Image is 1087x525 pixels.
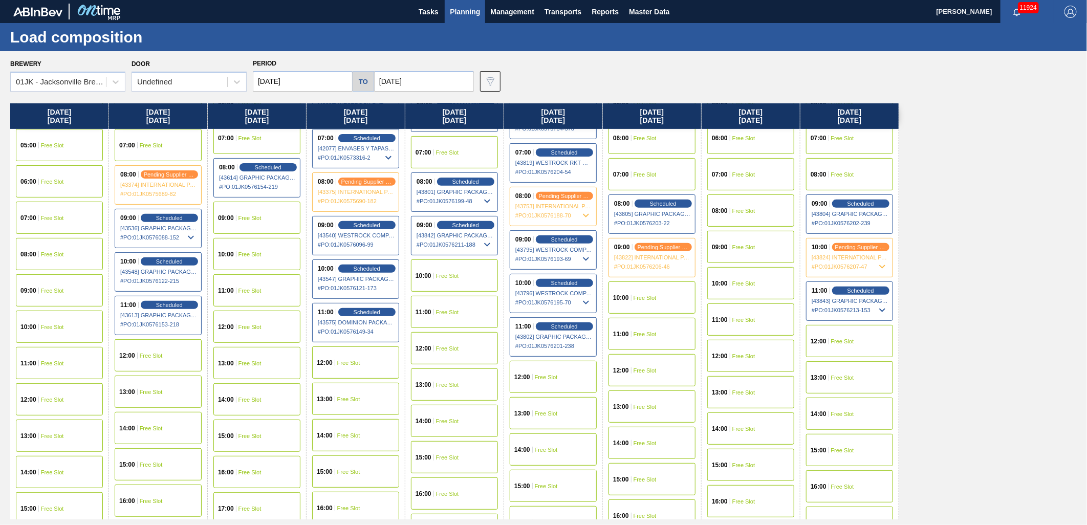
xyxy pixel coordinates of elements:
div: [DATE] [DATE] [307,103,405,129]
span: [43802] GRAPHIC PACKAGING INTERNATIONA - 0008221069 [515,334,592,340]
span: Scheduled [452,222,479,228]
span: [43614] GRAPHIC PACKAGING INTERNATIONA - 0008221069 [219,174,296,181]
h1: Load composition [10,31,192,43]
span: 09:00 [614,244,630,250]
span: Scheduled [354,222,380,228]
span: Free Slot [436,149,459,156]
span: Free Slot [732,171,755,178]
span: 10:00 [20,324,36,330]
span: Scheduled [551,280,578,286]
span: 16:00 [712,498,728,505]
span: pending supplier review [835,244,886,250]
span: Free Slot [634,404,657,410]
span: Scheduled [847,201,874,207]
span: 14:00 [514,447,530,453]
span: 13:00 [218,360,234,366]
span: # PO : 01JK0576211-188 [417,238,493,251]
span: Free Slot [337,432,360,439]
span: Scheduled [847,288,874,294]
span: Free Slot [238,135,262,141]
span: Scheduled [650,201,677,207]
span: Free Slot [634,295,657,301]
span: Free Slot [831,484,854,490]
span: pending supplier review [539,193,590,199]
span: [43822] INTERNATIONAL PAPER COMPANY - 0008369268 [614,254,691,260]
span: Free Slot [238,251,262,257]
span: 15:00 [712,462,728,468]
span: Scheduled [551,323,578,330]
span: [43801] GRAPHIC PACKAGING INTERNATIONA - 0008221069 [417,189,493,195]
span: 08:00 [120,171,136,178]
span: Free Slot [436,309,459,315]
span: 09:00 [712,244,728,250]
span: Transports [545,6,581,18]
span: Free Slot [831,338,854,344]
span: Scheduled [156,215,183,221]
span: 14:00 [317,432,333,439]
span: Free Slot [238,360,262,366]
span: [43547] GRAPHIC PACKAGING INTERNATIONA - 0008221069 [318,276,395,282]
span: Free Slot [238,288,262,294]
span: Free Slot [732,353,755,359]
span: 16:00 [218,469,234,475]
span: Free Slot [831,411,854,417]
span: Free Slot [41,215,64,221]
span: 08:00 [318,179,334,185]
span: 09:00 [515,236,531,243]
span: [43548] GRAPHIC PACKAGING INTERNATIONA - 0008221069 [120,269,197,275]
span: Free Slot [238,469,262,475]
span: 13:00 [811,375,827,381]
span: 08:00 [811,171,827,178]
label: Brewery [10,60,41,68]
span: Free Slot [732,317,755,323]
span: Free Slot [732,498,755,505]
span: Free Slot [140,353,163,359]
span: 13:00 [20,433,36,439]
span: 06:00 [712,135,728,141]
span: Free Slot [140,498,163,504]
span: # PO : 01JK0576201-238 [515,340,592,352]
span: Free Slot [732,208,755,214]
span: Free Slot [140,425,163,431]
span: 13:00 [416,382,431,388]
div: [DATE] [DATE] [702,103,800,129]
span: 12:00 [811,338,827,344]
span: Free Slot [634,476,657,483]
span: 07:00 [218,135,234,141]
span: 16:00 [119,498,135,504]
span: Free Slot [41,142,64,148]
input: mm/dd/yyyy [253,71,353,92]
span: 12:00 [712,353,728,359]
span: Scheduled [551,236,578,243]
span: Free Slot [436,273,459,279]
span: # PO : 01JK0576149-34 [318,325,395,338]
span: Free Slot [732,389,755,396]
span: Free Slot [831,171,854,178]
div: 01JK - Jacksonville Brewery [16,78,107,86]
span: [43375] INTERNATIONAL PAPER COMPANY - 0008221645 [318,189,395,195]
h5: to [359,78,368,85]
span: Free Slot [41,433,64,439]
span: Free Slot [41,506,64,512]
span: Free Slot [436,454,459,461]
span: Free Slot [140,462,163,468]
div: [DATE] [DATE] [208,103,306,129]
span: 16:00 [811,484,827,490]
span: [43819] WESTROCK RKT COMPANY CORRUGATE - 0008365594 [515,160,592,166]
span: 07:00 [811,135,827,141]
span: 06:00 [613,135,629,141]
span: # PO : 01JK0576154-219 [219,181,296,193]
span: [43536] GRAPHIC PACKAGING INTERNATIONA - 0008221069 [120,225,197,231]
span: # PO : 01JK0576203-22 [614,217,691,229]
span: 15:00 [20,506,36,512]
span: Free Slot [337,360,360,366]
span: Tasks [417,6,440,18]
span: Free Slot [238,506,262,512]
span: 12:00 [514,374,530,380]
span: # PO : 01JK0573316-2 [318,151,395,164]
span: [43795] WESTROCK COMPANY - FOLDING CAR - 0008219776 [515,247,592,253]
span: # PO : 01JK0576207-47 [812,260,888,273]
span: Scheduled [255,164,281,170]
span: 09:00 [417,222,432,228]
div: [DATE] [DATE] [800,103,899,129]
